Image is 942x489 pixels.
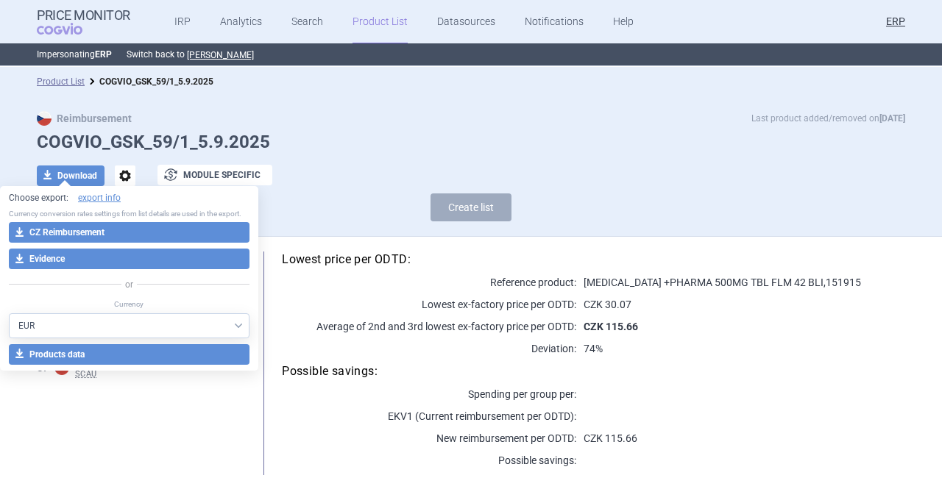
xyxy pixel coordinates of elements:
p: 74% [576,341,905,356]
a: export info [78,192,121,204]
strong: COGVIO_GSK_59/1_5.9.2025 [99,76,213,87]
p: Impersonating Switch back to [37,43,905,65]
p: Reference product: [282,275,576,290]
span: COGVIO [37,23,103,35]
li: Product List [37,74,85,89]
button: [PERSON_NAME] [187,49,254,61]
p: Lowest ex-factory price per ODTD: [282,297,576,312]
p: Average of 2nd and 3rd lowest ex-factory price per ODTD: [282,319,576,334]
button: Download [37,165,105,186]
p: Choose export: [9,192,249,204]
strong: CZK 115.66 [584,321,638,332]
h5: Possible savings: [282,363,905,379]
button: Create list [431,193,511,221]
span: SCAU [75,369,180,379]
strong: ERP [95,49,112,60]
strong: Reimbursement [37,113,132,124]
button: Module specific [157,165,272,185]
p: Currency conversion rates settings from list details are used in the export. [9,209,249,219]
a: Price MonitorCOGVIO [37,8,130,36]
strong: [DATE] [879,113,905,124]
p: [MEDICAL_DATA] +PHARMA 500MG TBL FLM 42 BLI , 151915 [576,275,905,290]
span: or [121,277,137,292]
button: Products data [9,344,249,365]
button: Evidence [9,249,249,269]
strong: Price Monitor [37,8,130,23]
p: Spending per group per : [282,387,576,401]
p: Currency [9,299,249,310]
p: New reimbursement per ODTD: [282,431,576,446]
h1: COGVIO_GSK_59/1_5.9.2025 [37,132,905,153]
p: Possible savings: [282,453,576,468]
p: CZK 30.07 [576,297,905,312]
p: Deviation: [282,341,576,356]
a: Product List [37,76,85,87]
img: CZ [37,111,52,126]
li: COGVIO_GSK_59/1_5.9.2025 [85,74,213,89]
p: Last product added/removed on [751,111,905,126]
button: CZ Reimbursement [9,222,249,243]
p: EKV1 (Current reimbursement per ODTD): [282,409,576,424]
p: CZK 115.66 [576,431,905,446]
h5: Lowest price per ODTD: [282,251,905,268]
